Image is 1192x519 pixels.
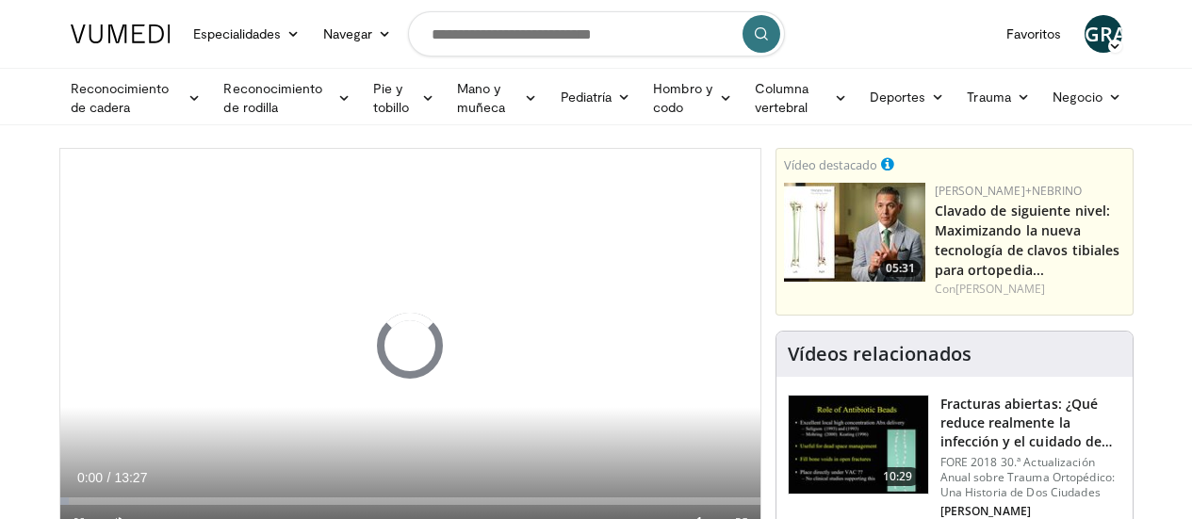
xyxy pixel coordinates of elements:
[784,183,925,282] img: f5bb47d0-b35c-4442-9f96-a7b2c2350023.150x105_q85_crop-smart_upscale.jpg
[886,260,915,276] font: 05:31
[995,15,1073,53] a: Favoritos
[71,80,170,115] font: Reconocimiento de cadera
[182,15,312,53] a: Especialidades
[935,202,1120,279] a: Clavado de siguiente nivel: Maximizando la nueva tecnología de clavos tibiales para ortopedia...
[642,79,743,117] a: Hombro y codo
[457,80,505,115] font: Mano y muñeca
[373,80,410,115] font: Pie y tobillo
[60,497,760,505] div: Progress Bar
[883,468,913,484] font: 10:29
[323,25,373,41] font: Navegar
[408,11,785,57] input: Buscar temas, intervenciones
[446,79,549,117] a: Mano y muñeca
[212,79,362,117] a: Reconocimiento de rodilla
[935,281,955,297] font: Con
[1085,15,1122,53] a: GRAMO
[193,25,282,41] font: Especialidades
[870,89,926,105] font: Deportes
[653,80,712,115] font: Hombro y codo
[59,79,213,117] a: Reconocimiento de cadera
[107,470,111,485] span: /
[1006,25,1062,41] font: Favoritos
[1085,20,1161,47] font: GRAMO
[1041,78,1134,116] a: Negocio
[935,183,1083,199] a: [PERSON_NAME]+Nebrino
[743,79,858,117] a: Columna vertebral
[858,78,956,116] a: Deportes
[549,78,643,116] a: Pediatría
[940,395,1113,469] font: Fracturas abiertas: ¿Qué reduce realmente la infección y el cuidado de las heridas?
[71,24,171,43] img: Logotipo de VuMedi
[955,281,1045,297] a: [PERSON_NAME]
[784,183,925,282] a: 05:31
[561,89,612,105] font: Pediatría
[755,80,809,115] font: Columna vertebral
[362,79,446,117] a: Pie y tobillo
[784,156,877,173] font: Vídeo destacado
[312,15,403,53] a: Navegar
[955,78,1041,116] a: Trauma
[223,80,322,115] font: Reconocimiento de rodilla
[788,341,972,366] font: Vídeos relacionados
[77,470,103,485] span: 0:00
[940,454,1116,500] font: FORE 2018 30.ª Actualización Anual sobre Trauma Ortopédico: Una Historia de Dos Ciudades
[967,89,1010,105] font: Trauma
[789,396,928,494] img: ded7be61-cdd8-40fc-98a3-de551fea390e.150x105_q85_crop-smart_upscale.jpg
[114,470,147,485] span: 13:27
[1053,89,1103,105] font: Negocio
